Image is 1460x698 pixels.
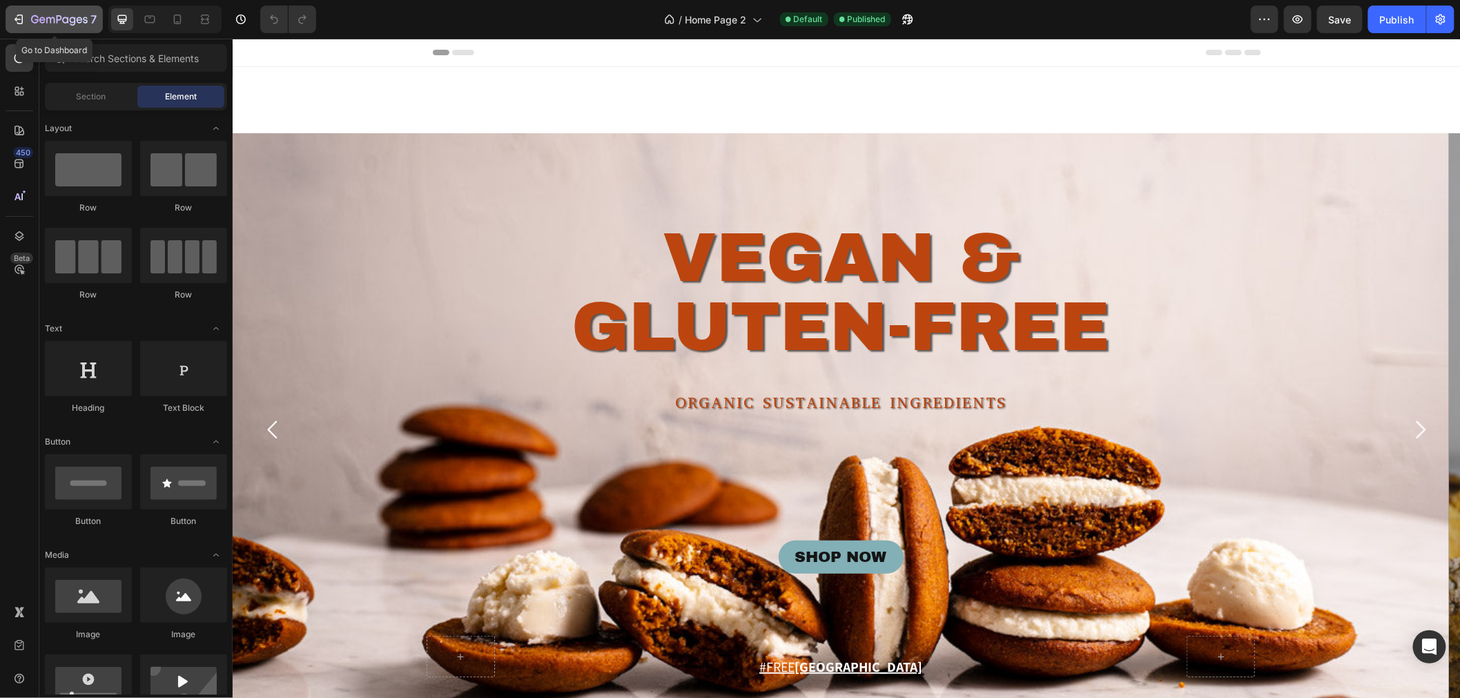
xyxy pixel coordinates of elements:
div: 450 [13,147,33,158]
h2: ORGANIC SUSTAINABLE INGREDIENTS [273,353,943,376]
div: Row [45,202,132,214]
div: Button [45,515,132,527]
button: 7 [6,6,103,33]
span: Media [45,549,69,561]
h1: VEGAN & GLUTEN-FREE [273,184,943,324]
div: Open Intercom Messenger [1413,630,1446,663]
span: Element [165,90,197,103]
span: Default [794,13,823,26]
span: Home Page 2 [685,12,747,27]
div: Text Block [140,402,227,414]
span: Toggle open [205,117,227,139]
p: 7 [90,11,97,28]
button: Publish [1368,6,1426,33]
div: Row [140,202,227,214]
u: [GEOGRAPHIC_DATA] [562,619,690,637]
div: Heading [45,402,132,414]
span: Button [45,436,70,448]
div: Button [140,515,227,527]
input: Search Sections & Elements [45,44,227,72]
button: Save [1317,6,1363,33]
div: Beta [10,253,33,264]
div: Image [140,628,227,641]
span: Toggle open [205,544,227,566]
span: Layout [45,122,72,135]
span: SHOP NOW [563,510,654,527]
span: Text [45,322,62,335]
span: Toggle open [205,431,227,453]
div: Row [45,289,132,301]
span: Section [77,90,106,103]
span: Published [848,13,886,26]
div: Publish [1380,12,1414,27]
span: / [679,12,683,27]
div: Image [45,628,132,641]
span: Toggle open [205,318,227,340]
button: Carousel Next Arrow [1164,367,1211,415]
u: #FREE [527,619,562,637]
div: Undo/Redo [260,6,316,33]
div: Row [140,289,227,301]
span: Save [1329,14,1352,26]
